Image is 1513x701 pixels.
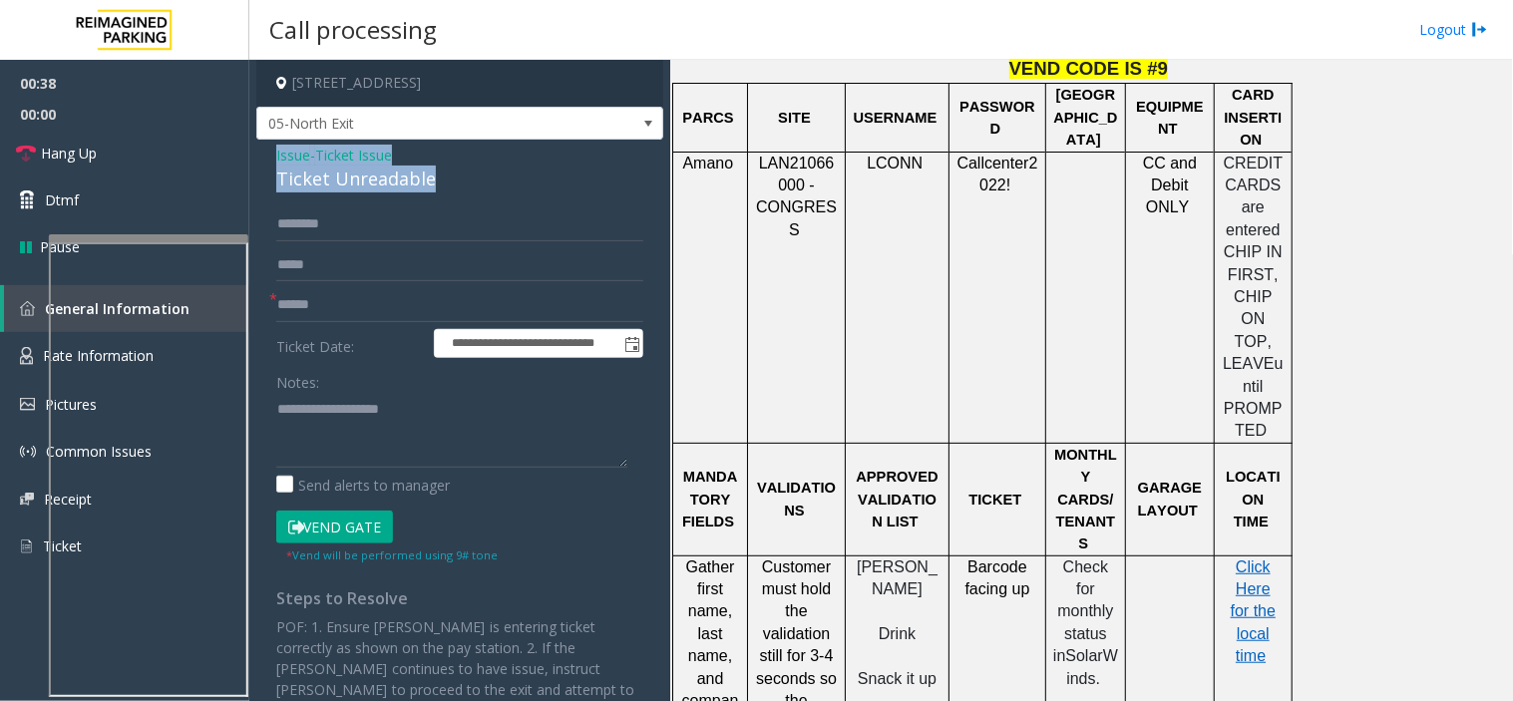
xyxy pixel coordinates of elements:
img: 'icon' [20,493,34,506]
span: Pause [40,236,80,257]
span: SITE [778,110,811,126]
img: 'icon' [20,347,33,365]
label: Notes: [276,365,319,393]
span: Common Issues [46,442,152,461]
span: Issue [276,145,310,166]
a: Logout [1420,19,1488,40]
span: PARCS [682,110,733,126]
img: 'icon' [20,301,35,316]
span: Dtmf [45,189,79,210]
img: 'icon' [20,398,35,411]
span: Receipt [44,490,92,509]
span: CC and Debit ONLY [1143,155,1197,216]
h4: [STREET_ADDRESS] [256,60,663,107]
span: USERNAME [854,110,938,126]
span: VALIDATIONS [757,480,836,518]
span: Snack it up [858,670,937,687]
span: LOCATION TIME [1226,469,1281,529]
a: General Information [4,285,249,332]
span: Hang Up [41,143,97,164]
h4: Steps to Resolve [276,589,643,608]
span: LAN21066000 - CONGRESS [756,155,837,238]
label: Ticket Date: [271,329,429,359]
span: CARD INSERTION [1225,87,1283,148]
span: VEND CODE IS #9 [1009,58,1169,79]
span: MONTHLY CARDS/TENANTS [1054,447,1117,552]
img: 'icon' [20,537,33,555]
span: Check for monthly status in [1053,558,1113,665]
span: [GEOGRAPHIC_DATA] [1053,87,1117,148]
h3: Call processing [259,5,447,54]
span: Drink [879,625,916,642]
small: Vend will be performed using 9# tone [286,547,498,562]
img: logout [1472,19,1488,40]
span: Rate Information [43,346,154,365]
span: 05-North Exit [257,108,581,140]
span: General Information [45,299,189,318]
span: Toggle popup [620,330,642,358]
span: Ticket [43,536,82,555]
a: Click Here for the local time [1231,559,1276,665]
span: Amano [682,155,733,172]
span: SolarWinds [1066,647,1118,686]
img: 'icon' [20,444,36,460]
span: TICKET [969,492,1022,508]
span: Pictures [45,395,97,414]
span: Click Here for the local time [1231,558,1276,665]
span: GARAGE LAYOUT [1138,480,1202,518]
span: Ticket Issue [315,145,392,166]
span: LCONN [867,155,923,172]
span: MANDATORY FIELDS [682,469,737,529]
span: . [1096,670,1100,687]
span: APPROVED VALIDATION LIST [856,469,938,529]
div: Ticket Unreadable [276,166,643,192]
button: Vend Gate [276,511,393,544]
label: Send alerts to manager [276,475,450,496]
span: EQUIPMENT [1136,99,1204,137]
span: - [310,146,392,165]
span: PASSWORD [959,99,1035,137]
